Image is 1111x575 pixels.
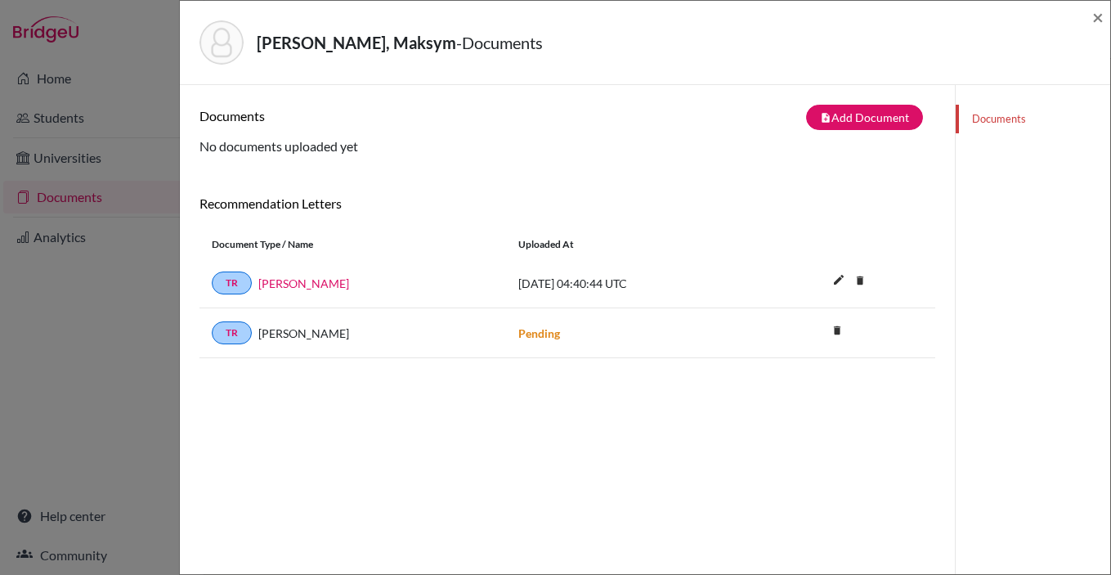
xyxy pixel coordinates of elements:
[212,321,252,344] a: TR
[258,325,349,342] span: [PERSON_NAME]
[825,321,849,343] a: delete
[820,112,831,124] i: note_add
[848,271,872,293] a: delete
[956,105,1110,133] a: Documents
[518,326,560,340] strong: Pending
[199,237,506,252] div: Document Type / Name
[199,108,567,124] h6: Documents
[257,33,456,52] strong: [PERSON_NAME], Maksym
[456,33,543,52] span: - Documents
[806,105,923,130] button: note_addAdd Document
[258,275,349,292] a: [PERSON_NAME]
[506,237,751,252] div: Uploaded at
[826,267,852,293] i: edit
[825,269,853,294] button: edit
[212,272,252,294] a: TR
[199,195,935,211] h6: Recommendation Letters
[199,105,935,156] div: No documents uploaded yet
[825,318,849,343] i: delete
[1092,5,1104,29] span: ×
[848,268,872,293] i: delete
[1092,7,1104,27] button: Close
[518,276,627,290] span: [DATE] 04:40:44 UTC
